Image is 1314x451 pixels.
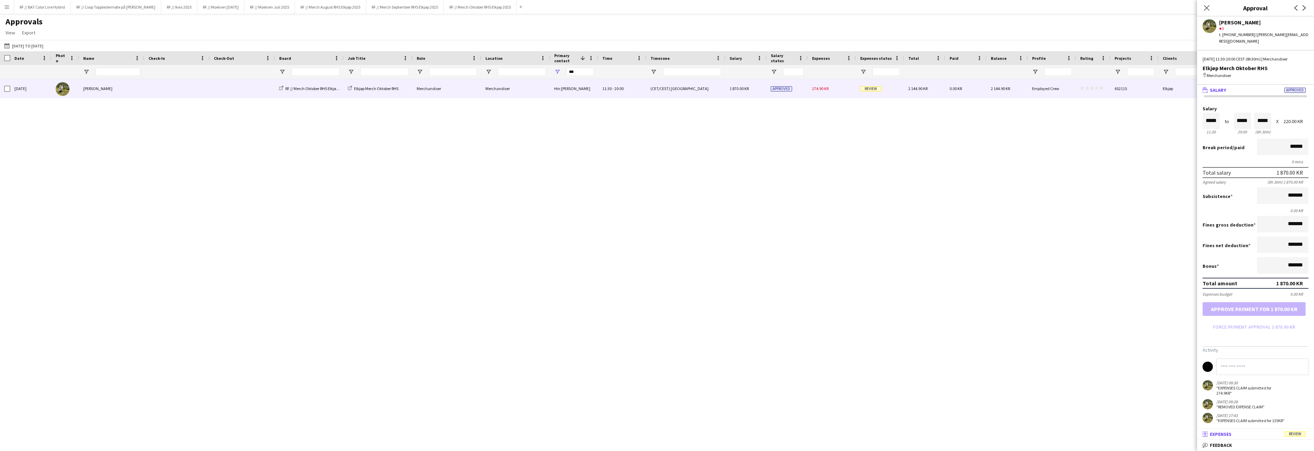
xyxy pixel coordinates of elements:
label: Fines gross deduction [1203,222,1256,228]
span: View [6,30,15,36]
span: RF // Merch Oktober RHS Elkjøp 2025 [285,86,347,91]
div: Hin [PERSON_NAME] [550,79,598,98]
app-user-avatar: Daniel Stuvland [1203,399,1213,409]
button: Open Filter Menu [771,69,777,75]
button: Open Filter Menu [650,69,657,75]
button: [DATE] to [DATE] [3,42,45,50]
a: RF // Merch Oktober RHS Elkjøp 2025 [279,86,347,91]
input: Name Filter Input [96,68,140,76]
div: [PERSON_NAME] [79,79,144,98]
span: Date [14,56,24,61]
span: Salary [730,56,742,61]
div: [DATE] 11:30-20:00 CEST (8h30m) | Merchandiser [1203,56,1308,62]
input: Role Filter Input [429,68,477,76]
mat-expansion-panel-header: SalaryApproved [1197,85,1314,95]
h3: Approval [1197,3,1314,12]
div: [DATE] [10,79,52,98]
span: Job Title [348,56,365,61]
button: RF // Moelven [DATE] [197,0,244,14]
input: Expenses status Filter Input [873,68,900,76]
span: Elkjøp Merch Oktober RHS [354,86,398,91]
span: Review [860,86,882,91]
button: RF // Moelven Juli 2025 [244,0,295,14]
span: 2 144.90 KR [908,86,928,91]
div: 1 870.00 KR [1277,169,1303,176]
div: Merchandiser [1203,73,1308,79]
span: Balance [991,56,1007,61]
button: Open Filter Menu [1115,69,1121,75]
div: Agreed salary [1203,179,1226,185]
span: Salary [1210,87,1226,93]
span: 2 144.90 KR [991,86,1010,91]
div: (8h 30m) 1 870.00 KR [1267,179,1308,185]
span: Export [22,30,35,36]
div: 1 870.00 KR [1276,280,1303,287]
input: Location Filter Input [498,68,546,76]
button: Open Filter Menu [485,69,492,75]
div: [DATE] 09:30 [1216,380,1287,385]
span: Break period [1203,144,1233,151]
app-user-avatar: Daniel Stuvland [1203,380,1213,390]
span: - [612,86,614,91]
span: Projects [1115,56,1131,61]
span: Clients [1163,56,1177,61]
span: Profile [1032,56,1046,61]
app-user-avatar: Daniel Stuvland [1203,413,1213,423]
button: Open Filter Menu [1163,69,1169,75]
label: Bonus [1203,263,1219,269]
span: 11:30 [602,86,612,91]
mat-expansion-panel-header: ExpensesReview [1197,429,1314,439]
span: 274.90 KR [812,86,829,91]
div: to [1225,119,1229,124]
button: RF // Merch Oktober RHS Elkjøp 2025 [444,0,517,14]
span: Check-Out [214,56,234,61]
div: 3 [1219,25,1308,32]
button: RF // Ikea 2025 [161,0,197,14]
button: RF // Merch September RHS Elkjøp 2025 [366,0,444,14]
h3: Activity [1203,347,1308,353]
a: Export [19,28,38,37]
input: Clients Filter Input [1175,68,1203,76]
span: Salary status [771,53,796,63]
span: 20:00 [614,86,624,91]
div: Elkjøp [1159,79,1207,98]
span: Primary contact [554,53,578,63]
span: Expenses [812,56,830,61]
div: "EXPENSES CLAIM submitted for 274.9KR" [1216,385,1287,396]
span: Role [417,56,425,61]
div: 0.00 KR [1203,208,1308,213]
div: Expenses budget [1203,291,1232,297]
span: Approved [1284,88,1306,93]
span: Feedback [1210,442,1232,448]
span: Board [279,56,291,61]
span: Paid [950,56,959,61]
a: Elkjøp Merch Oktober RHS [348,86,398,91]
span: Approved [771,86,792,91]
button: Open Filter Menu [279,69,285,75]
img: Daniel Stuvland [56,82,69,96]
div: 8h 30m [1254,129,1271,134]
span: Check-In [149,56,165,61]
button: Open Filter Menu [83,69,89,75]
button: Open Filter Menu [554,69,560,75]
span: Time [602,56,612,61]
div: 652115 [1110,79,1159,98]
div: (CET/CEST) [GEOGRAPHIC_DATA] [646,79,725,98]
button: Open Filter Menu [348,69,354,75]
a: View [3,28,18,37]
span: Expenses [1210,431,1231,437]
input: Projects Filter Input [1127,68,1154,76]
span: 0.00 KR [950,86,962,91]
span: Employed Crew [1032,86,1059,91]
span: 1 870.00 KR [730,86,749,91]
span: Photo [56,53,67,63]
mat-expansion-panel-header: Feedback [1197,440,1314,450]
span: Timezone [650,56,670,61]
div: 20:00 [1234,129,1251,134]
button: Open Filter Menu [860,69,866,75]
label: Subsistence [1203,193,1233,199]
button: Open Filter Menu [417,69,423,75]
div: Total salary [1203,169,1231,176]
div: SalaryApproved [1197,95,1314,432]
div: Total amount [1203,280,1237,287]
